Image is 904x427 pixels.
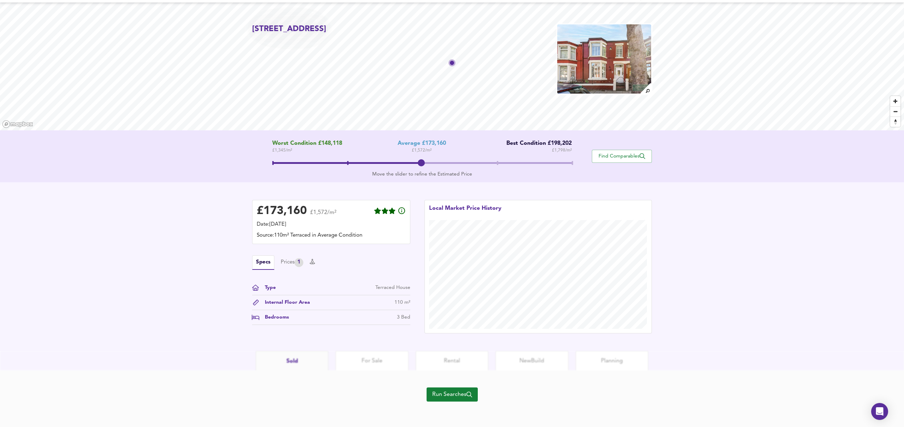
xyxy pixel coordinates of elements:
[557,24,652,94] img: property
[257,232,406,239] div: Source: 110m² Terraced in Average Condition
[427,387,478,402] button: Run Searches
[2,120,33,128] a: Mapbox homepage
[890,107,900,117] span: Zoom out
[310,210,337,220] span: £1,572/m²
[501,140,572,147] div: Best Condition £198,202
[640,82,652,95] img: search
[257,206,307,217] div: £ 173,160
[252,255,274,270] button: Specs
[890,106,900,117] button: Zoom out
[375,284,410,291] div: Terraced House
[259,299,310,306] div: Internal Floor Area
[295,258,303,267] div: 1
[272,140,342,147] span: Worst Condition £148,118
[397,314,410,321] div: 3 Bed
[596,153,648,160] span: Find Comparables
[259,284,276,291] div: Type
[432,390,472,399] span: Run Searches
[252,24,326,35] h2: [STREET_ADDRESS]
[394,299,410,306] div: 110 m²
[272,147,342,154] span: £ 1,345 / m²
[259,314,289,321] div: Bedrooms
[281,258,303,267] div: Prices
[412,147,432,154] span: £ 1,572 / m²
[257,221,406,229] div: Date: [DATE]
[592,150,652,163] button: Find Comparables
[890,96,900,106] button: Zoom in
[272,171,572,178] div: Move the slider to refine the Estimated Price
[871,403,888,420] div: Open Intercom Messenger
[281,258,303,267] button: Prices1
[429,204,501,220] div: Local Market Price History
[890,117,900,127] button: Reset bearing to north
[398,140,446,147] div: Average £173,160
[552,147,572,154] span: £ 1,798 / m²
